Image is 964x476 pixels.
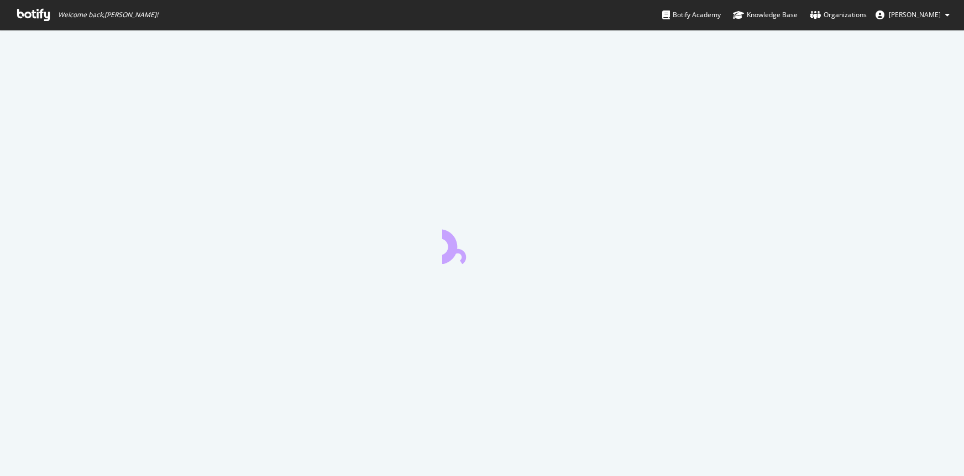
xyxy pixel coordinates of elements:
[889,10,941,19] span: Chris Pitcher
[733,9,798,20] div: Knowledge Base
[867,6,958,24] button: [PERSON_NAME]
[442,224,522,264] div: animation
[810,9,867,20] div: Organizations
[58,10,158,19] span: Welcome back, [PERSON_NAME] !
[662,9,721,20] div: Botify Academy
